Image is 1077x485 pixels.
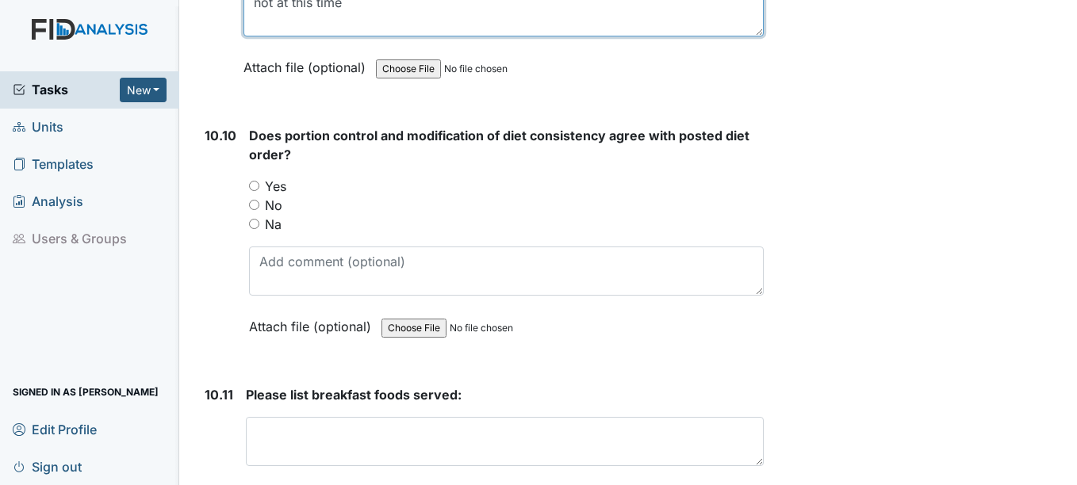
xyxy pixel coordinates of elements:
input: Yes [249,181,259,191]
span: Templates [13,152,94,177]
label: No [265,196,282,215]
label: Attach file (optional) [243,49,372,77]
span: Does portion control and modification of diet consistency agree with posted diet order? [249,128,749,162]
label: Attach file (optional) [249,308,378,336]
span: Sign out [13,454,82,479]
button: New [120,78,167,102]
input: Na [249,219,259,229]
span: Signed in as [PERSON_NAME] [13,380,159,404]
input: No [249,200,259,210]
label: 10.11 [205,385,233,404]
span: Please list breakfast foods served: [246,387,462,403]
span: Analysis [13,189,83,214]
span: Edit Profile [13,417,97,441]
span: Units [13,115,63,139]
label: 10.10 [205,126,236,145]
label: Yes [265,177,286,196]
a: Tasks [13,80,120,99]
label: Na [265,215,282,234]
